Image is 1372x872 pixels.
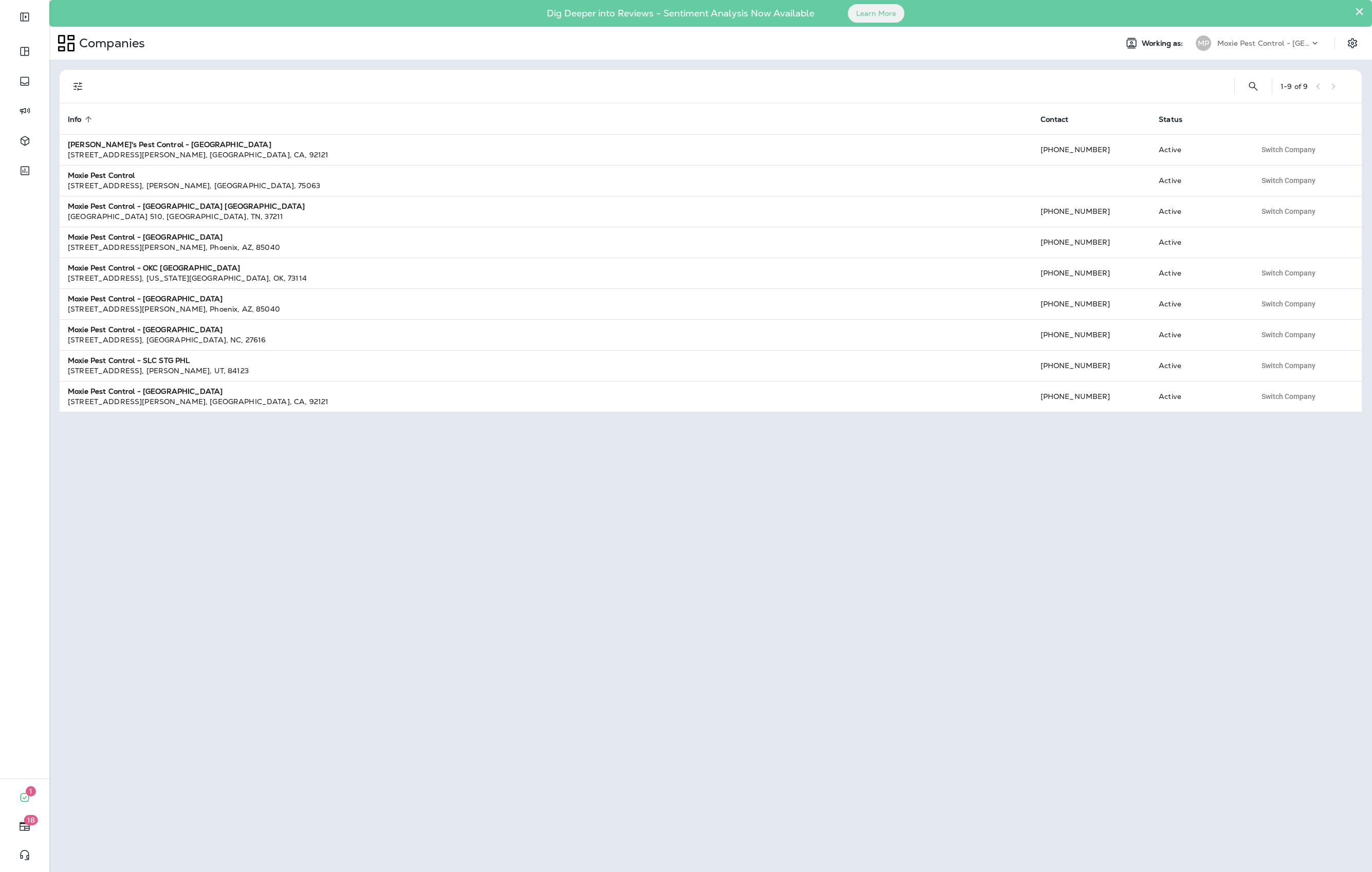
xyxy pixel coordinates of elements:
[75,35,145,51] p: Companies
[68,273,1024,283] div: [STREET_ADDRESS] , [US_STATE][GEOGRAPHIC_DATA] , OK , 73114
[68,202,305,211] strong: Moxie Pest Control - [GEOGRAPHIC_DATA] [GEOGRAPHIC_DATA]
[1032,134,1151,165] td: [PHONE_NUMBER]
[1032,227,1151,258] td: [PHONE_NUMBER]
[1041,115,1069,124] span: Contact
[1151,288,1248,319] td: Active
[1032,319,1151,350] td: [PHONE_NUMBER]
[1262,269,1315,277] span: Switch Company
[68,366,1024,376] div: [STREET_ADDRESS] , [PERSON_NAME] , UT , 84123
[1032,381,1151,412] td: [PHONE_NUMBER]
[26,786,36,796] span: 1
[1217,39,1310,47] p: Moxie Pest Control - [GEOGRAPHIC_DATA]
[68,150,1024,160] div: [STREET_ADDRESS][PERSON_NAME] , [GEOGRAPHIC_DATA] , CA , 92121
[1151,165,1248,196] td: Active
[68,387,223,396] strong: Moxie Pest Control - [GEOGRAPHIC_DATA]
[10,7,39,27] button: Expand Sidebar
[1281,82,1308,90] div: 1 - 9 of 9
[68,356,190,365] strong: Moxie Pest Control - SLC STG PHL
[848,4,904,23] button: Learn More
[68,304,1024,314] div: [STREET_ADDRESS][PERSON_NAME] , Phoenix , AZ , 85040
[68,140,271,149] strong: [PERSON_NAME]'s Pest Control - [GEOGRAPHIC_DATA]
[1256,358,1321,373] button: Switch Company
[1032,258,1151,288] td: [PHONE_NUMBER]
[68,115,95,124] span: Info
[1262,177,1315,184] span: Switch Company
[68,171,135,180] strong: Moxie Pest Control
[68,76,88,97] button: Filters
[1256,265,1321,281] button: Switch Company
[1355,3,1364,20] button: Close
[24,815,38,825] span: 18
[1151,319,1248,350] td: Active
[68,232,223,242] strong: Moxie Pest Control - [GEOGRAPHIC_DATA]
[1041,115,1082,124] span: Contact
[1151,196,1248,227] td: Active
[68,294,223,303] strong: Moxie Pest Control - [GEOGRAPHIC_DATA]
[1032,350,1151,381] td: [PHONE_NUMBER]
[10,787,39,808] button: 1
[1151,227,1248,258] td: Active
[1151,258,1248,288] td: Active
[1151,134,1248,165] td: Active
[68,180,1024,191] div: [STREET_ADDRESS] , [PERSON_NAME] , [GEOGRAPHIC_DATA] , 75063
[1151,381,1248,412] td: Active
[1142,39,1185,48] span: Working as:
[1256,204,1321,219] button: Switch Company
[1159,115,1182,124] span: Status
[1262,208,1315,215] span: Switch Company
[1262,331,1315,338] span: Switch Company
[1151,350,1248,381] td: Active
[1262,146,1315,153] span: Switch Company
[1256,142,1321,157] button: Switch Company
[1032,288,1151,319] td: [PHONE_NUMBER]
[68,211,1024,222] div: [GEOGRAPHIC_DATA] 510 , [GEOGRAPHIC_DATA] , TN , 37211
[1256,327,1321,342] button: Switch Company
[68,396,1024,407] div: [STREET_ADDRESS][PERSON_NAME] , [GEOGRAPHIC_DATA] , CA , 92121
[10,816,39,837] button: 18
[1256,173,1321,188] button: Switch Company
[1256,296,1321,312] button: Switch Company
[1262,362,1315,369] span: Switch Company
[1159,115,1196,124] span: Status
[1343,34,1362,52] button: Settings
[68,325,223,334] strong: Moxie Pest Control - [GEOGRAPHIC_DATA]
[1256,389,1321,404] button: Switch Company
[1262,300,1315,307] span: Switch Company
[68,263,240,272] strong: Moxie Pest Control - OKC [GEOGRAPHIC_DATA]
[1196,35,1211,51] div: MP
[517,12,844,15] p: Dig Deeper into Reviews - Sentiment Analysis Now Available
[68,115,82,124] span: Info
[1243,76,1264,97] button: Search Companies
[1262,393,1315,400] span: Switch Company
[1032,196,1151,227] td: [PHONE_NUMBER]
[68,335,1024,345] div: [STREET_ADDRESS] , [GEOGRAPHIC_DATA] , NC , 27616
[68,242,1024,252] div: [STREET_ADDRESS][PERSON_NAME] , Phoenix , AZ , 85040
